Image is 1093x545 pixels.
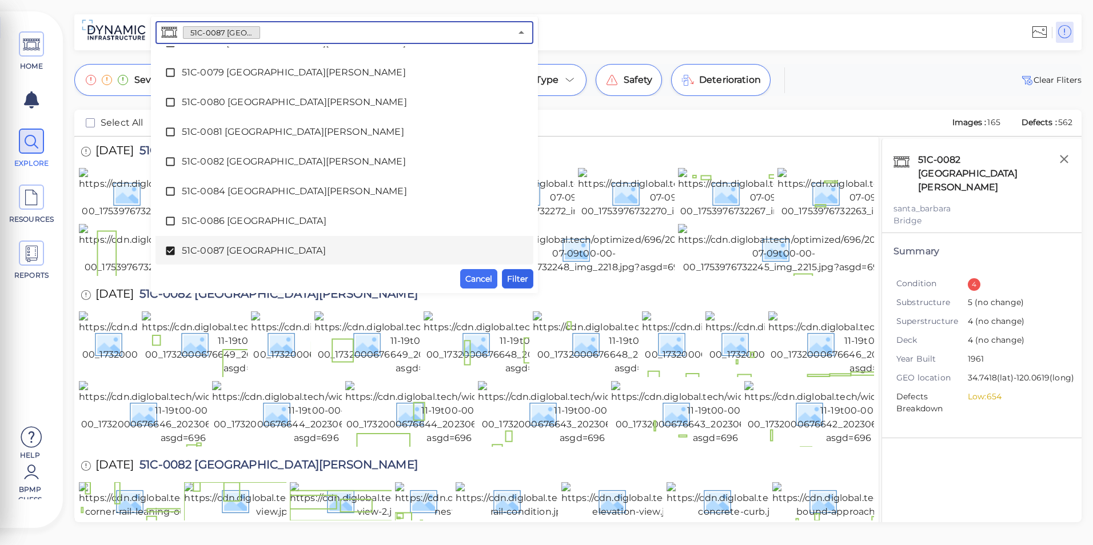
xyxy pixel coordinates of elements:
img: https://cdn.diglobal.tech/width210/696/2024-11-19t00-00-00_1732000676649_20230629_095604.jpg?asgd... [251,311,460,375]
span: BPMP Guess [6,484,54,499]
img: https://cdn.diglobal.tech/width210/696/2024-11-19t00-00-00_1732000676646_20230629_094948.jpg?asgd... [79,381,288,445]
button: Filter [502,269,533,288]
img: https://cdn.diglobal.tech/width210/696/2024-11-19t00-00-00_1732000676649_20230629_095441.jpg?asgd... [314,311,523,375]
div: Summary [893,245,1070,258]
a: RESOURCES [6,185,57,225]
img: https://cdn.diglobal.tech/width210/696/underside-view-2.jpg?asgd=696 [290,482,522,519]
img: https://cdn.diglobal.tech/optimized/696/2025-07-09t00-00-00_1753976732248_img_2218.jpg?asgd=696 [478,224,691,274]
span: 34.7418 (lat) -120.0619 (long) [968,372,1074,385]
img: https://cdn.diglobal.tech/width210/696/2024-11-19t00-00-00_1732000676648_20230629_095417.jpg?asgd... [533,311,741,375]
span: 51C-0079 [GEOGRAPHIC_DATA][PERSON_NAME] [182,66,507,79]
span: Superstructure [896,315,968,327]
span: Substructure [896,296,968,308]
span: (no change) [973,335,1024,345]
img: https://cdn.diglobal.tech/width210/696/2024-11-19t00-00-00_1732000676649_20230629_095707.jpg?asgd... [142,311,350,375]
img: https://cdn.diglobal.tech/width210/696/2024-11-19t00-00-00_1732000676643_20230629_093710.jpg?asgd... [611,381,820,445]
span: Cancel [465,272,492,286]
span: 5 [968,296,1062,310]
span: [DATE] [95,459,134,474]
span: 165 [987,117,1000,127]
div: 4 [968,278,980,291]
span: 1961 [968,353,1062,366]
span: Defects Breakdown [896,391,968,415]
span: 562 [1058,117,1072,127]
img: https://cdn.diglobal.tech/width210/696/2024-11-19t00-00-00_1732000676648_20230629_095349.jpg?asgd... [642,311,851,375]
img: https://cdn.diglobal.tech/width210/696/se-bound-approach.jpg?asgd=696 [772,482,967,519]
button: Close [513,25,529,41]
span: HOME [7,61,56,71]
span: REPORTS [7,270,56,280]
span: [DATE] [95,145,134,160]
button: Cancel [460,269,497,288]
span: 51C-0086 [GEOGRAPHIC_DATA] [182,214,507,228]
span: Defects : [1020,117,1058,127]
img: https://cdn.diglobal.tech/width210/696/2024-11-19t00-00-00_1732000676646_20230629_095003.jpg?asgd... [768,311,977,375]
img: https://cdn.diglobal.tech/width210/696/2024-11-19t00-00-00_1732000676648_20230629_095428.jpg?asgd... [424,311,632,375]
img: https://cdn.diglobal.tech/width210/696/2025-07-09t00-00-00_1753976732267_img_2222.jpg?asgd=696 [678,168,885,218]
img: https://cdn.diglobal.tech/width210/696/sw-elevation-view.jpg?asgd=696 [561,482,759,519]
button: Clear Fliters [1020,73,1082,87]
img: https://cdn.diglobal.tech/width210/696/sw-rail-condition.jpg?asgd=696 [456,482,653,519]
span: Help [6,450,54,459]
img: https://cdn.diglobal.tech/width210/696/west-corner-rail-leaning-outward.jpg?asgd=696 [79,482,287,519]
img: https://cdn.diglobal.tech/optimized/696/2025-07-09t00-00-00_1753976732255_img_2219.jpg?asgd=696 [79,224,291,274]
span: 51C-0082 [GEOGRAPHIC_DATA][PERSON_NAME] [134,459,418,474]
span: 51C-0087 [GEOGRAPHIC_DATA] [184,27,260,38]
a: HOME [6,31,57,71]
span: 4 [968,334,1062,347]
span: Year Built [896,353,968,365]
img: https://cdn.diglobal.tech/width210/696/2024-11-19t00-00-00_1732000676647_20230629_095108.jpg?asgd... [705,311,914,375]
img: https://cdn.diglobal.tech/width210/696/2024-11-19t00-00-00_1732000676644_20230629_094934.jpg?asgd... [212,381,421,445]
img: https://cdn.diglobal.tech/width210/696/swallows-nest-abutment-1.jpg?asgd=696 [395,482,621,519]
img: https://cdn.diglobal.tech/width210/696/underside-view.jpg?asgd=696 [184,482,416,519]
span: 51C-0080 [GEOGRAPHIC_DATA][PERSON_NAME] [182,95,507,109]
div: santa_barbara [893,203,1070,215]
span: 51C-0082 [GEOGRAPHIC_DATA][PERSON_NAME] [134,145,418,160]
span: [DATE] [95,288,134,303]
span: 51C-0082 [GEOGRAPHIC_DATA][PERSON_NAME] [134,288,418,303]
img: https://cdn.diglobal.tech/width210/696/2025-07-09t00-00-00_1753976732263_img_2217.jpg?asgd=696 [777,168,985,218]
span: Deterioration [699,73,761,87]
a: REPORTS [6,241,57,280]
span: 51C-0081 [GEOGRAPHIC_DATA][PERSON_NAME] [182,125,507,139]
a: EXPLORE [6,129,57,169]
img: https://cdn.diglobal.tech/width210/696/2025-07-09t00-00-00_1753976732314_img_2225.jpg?asgd=696 [79,168,286,218]
span: 51C-0084 [GEOGRAPHIC_DATA][PERSON_NAME] [182,185,507,198]
img: https://cdn.diglobal.tech/width210/696/sw-concrete-curb.jpg?asgd=696 [667,482,864,519]
span: Condition [896,278,968,290]
img: https://cdn.diglobal.tech/width210/696/2024-11-19t00-00-00_1732000676650_20230629_095749.jpg?asgd... [79,311,288,375]
img: https://cdn.diglobal.tech/optimized/696/2025-07-09t00-00-00_1753976732245_img_2215.jpg?asgd=696 [678,224,890,274]
span: RESOURCES [7,214,56,225]
span: Filter [507,272,528,286]
span: Severity [134,73,171,87]
div: 51C-0082 [GEOGRAPHIC_DATA][PERSON_NAME] [915,150,1070,197]
span: GEO location [896,372,968,384]
span: Images : [951,117,988,127]
span: 51C-0087 [GEOGRAPHIC_DATA] [182,244,507,258]
div: Bridge [893,215,1070,227]
span: (no change) [972,297,1024,307]
span: 4 [968,315,1062,328]
span: (no change) [973,316,1024,326]
img: https://cdn.diglobal.tech/width210/696/2025-07-09t00-00-00_1753976732270_img_2221.jpg?asgd=696 [578,168,785,218]
span: Safety [624,73,652,87]
span: Deck [896,334,968,346]
span: Select All [101,116,143,130]
img: https://cdn.diglobal.tech/width210/696/2024-11-19t00-00-00_1732000676643_20230629_093759.jpg?asgd... [478,381,687,445]
li: Low: 654 [968,391,1062,403]
span: 51C-0082 [GEOGRAPHIC_DATA][PERSON_NAME] [182,155,507,169]
img: https://cdn.diglobal.tech/width210/696/2024-11-19t00-00-00_1732000676642_20230629_093702.jpg?asgd... [744,381,953,445]
span: EXPLORE [7,158,56,169]
img: https://cdn.diglobal.tech/width210/696/2024-11-19t00-00-00_1732000676644_20230629_094000.jpg?asgd... [345,381,554,445]
iframe: Chat [1044,494,1084,536]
